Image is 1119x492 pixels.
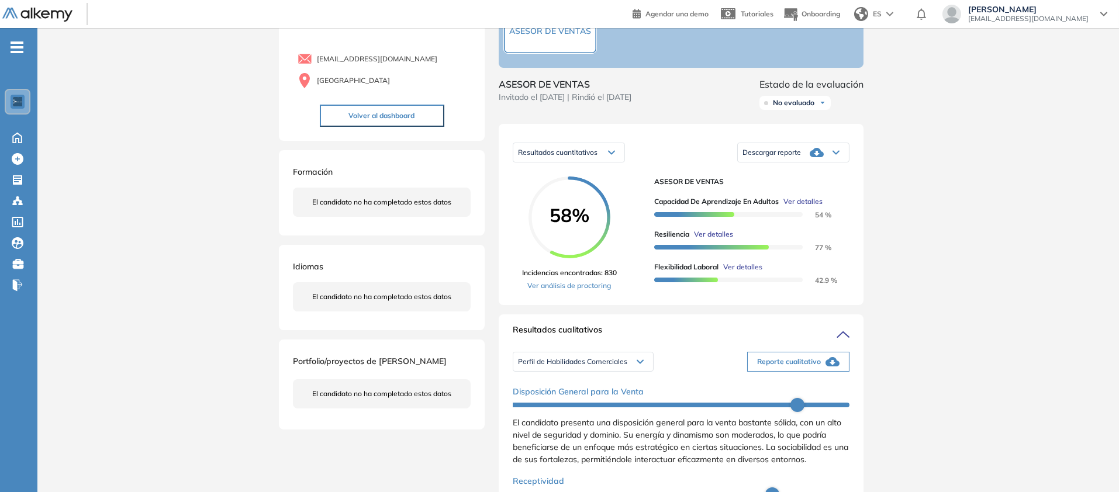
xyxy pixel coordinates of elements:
button: Ver detalles [779,196,823,207]
span: Receptividad [513,475,564,487]
span: Capacidad de Aprendizaje en Adultos [654,196,779,207]
button: Ver detalles [689,229,733,240]
span: Ver detalles [783,196,823,207]
img: https://assets.alkemy.org/workspaces/1802/d452bae4-97f6-47ab-b3bf-1c40240bc960.jpg [13,97,22,106]
button: Onboarding [783,2,840,27]
span: El candidato no ha completado estos datos [312,197,451,207]
img: arrow [886,12,893,16]
span: 58% [529,206,610,224]
span: Portfolio/proyectos de [PERSON_NAME] [293,356,447,366]
span: El candidato no ha completado estos datos [312,389,451,399]
span: Formación [293,167,333,177]
span: Ver detalles [723,262,762,272]
span: [PERSON_NAME] [968,5,1089,14]
span: Onboarding [802,9,840,18]
span: Resultados cuantitativos [518,148,598,157]
span: Idiomas [293,261,323,272]
span: Flexibilidad Laboral [654,262,719,272]
img: world [854,7,868,21]
span: ASESOR DE VENTAS [654,176,840,187]
span: Resultados cualitativos [513,324,602,342]
span: ASESOR DE VENTAS [509,26,591,36]
span: ES [873,9,882,19]
span: 54 % [801,210,831,219]
span: Perfil de Habilidades Comerciales [518,357,627,366]
span: El candidato presenta una disposición general para la venta bastante sólida, con un alto nivel de... [513,417,848,465]
button: Volver al dashboard [320,105,444,127]
span: No evaluado [773,98,814,108]
span: Reporte cualitativo [757,356,821,367]
span: [EMAIL_ADDRESS][DOMAIN_NAME] [317,54,437,64]
span: El candidato no ha completado estos datos [312,292,451,302]
span: [GEOGRAPHIC_DATA] [317,75,390,86]
button: Ver detalles [719,262,762,272]
span: Disposición General para la Venta [513,386,644,398]
img: Ícono de flecha [819,99,826,106]
a: Ver análisis de proctoring [522,280,617,291]
span: 42.9 % [801,276,837,285]
span: [EMAIL_ADDRESS][DOMAIN_NAME] [968,14,1089,23]
span: Descargar reporte [742,148,801,157]
span: Resiliencia [654,229,689,240]
span: Estado de la evaluación [759,77,864,91]
span: Ver detalles [694,229,733,240]
button: Reporte cualitativo [747,352,849,372]
span: Tutoriales [741,9,773,18]
img: Logo [2,8,72,22]
span: Invitado el [DATE] | Rindió el [DATE] [499,91,631,103]
span: 77 % [801,243,831,252]
span: Incidencias encontradas: 830 [522,268,617,278]
i: - [11,46,23,48]
span: Agendar una demo [645,9,709,18]
span: ASESOR DE VENTAS [499,77,631,91]
a: Agendar una demo [633,6,709,20]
